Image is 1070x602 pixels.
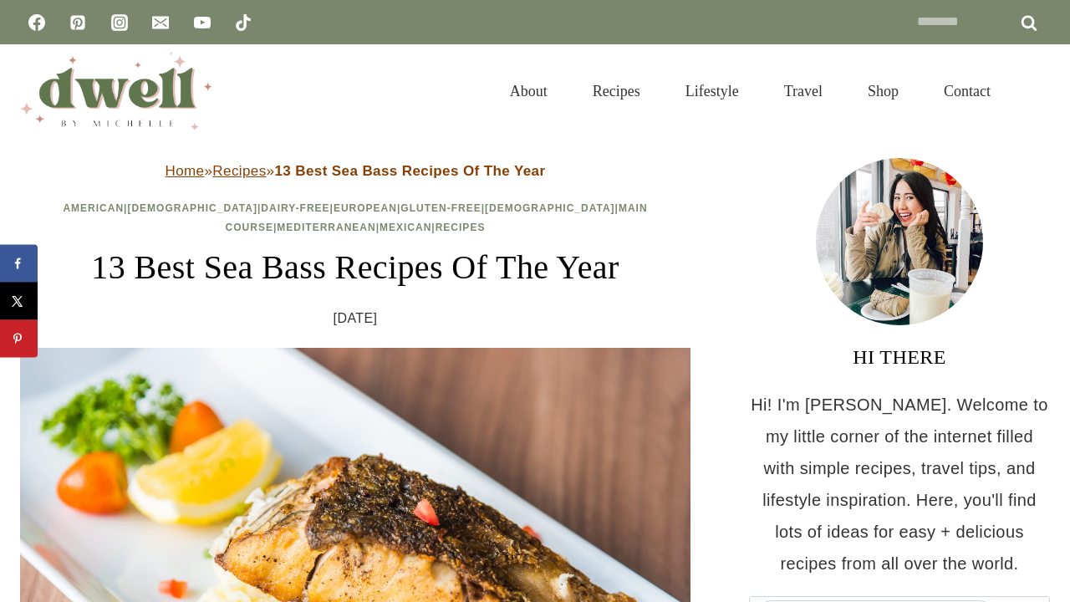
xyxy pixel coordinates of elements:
a: YouTube [186,6,219,39]
img: DWELL by michelle [20,53,212,130]
a: TikTok [227,6,260,39]
a: Gluten-Free [400,202,481,214]
a: Dairy-Free [261,202,329,214]
a: European [334,202,397,214]
span: » » [166,163,546,179]
nav: Primary Navigation [487,62,1013,120]
a: Recipes [212,163,266,179]
a: Shop [845,62,921,120]
a: Email [144,6,177,39]
a: About [487,62,570,120]
h1: 13 Best Sea Bass Recipes Of The Year [20,242,690,293]
a: Home [166,163,205,179]
p: Hi! I'm [PERSON_NAME]. Welcome to my little corner of the internet filled with simple recipes, tr... [749,389,1050,579]
a: American [63,202,124,214]
time: [DATE] [334,306,378,331]
a: Instagram [103,6,136,39]
a: Recipes [436,222,486,233]
a: [DEMOGRAPHIC_DATA] [485,202,615,214]
span: | | | | | | | | | [63,202,647,233]
a: Recipes [570,62,663,120]
a: Contact [921,62,1013,120]
a: Travel [762,62,845,120]
strong: 13 Best Sea Bass Recipes Of The Year [274,163,545,179]
button: View Search Form [1022,77,1050,105]
a: [DEMOGRAPHIC_DATA] [127,202,257,214]
h3: HI THERE [749,342,1050,372]
a: Mexican [380,222,431,233]
a: Pinterest [61,6,94,39]
a: Lifestyle [663,62,762,120]
a: Facebook [20,6,53,39]
a: Mediterranean [277,222,375,233]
